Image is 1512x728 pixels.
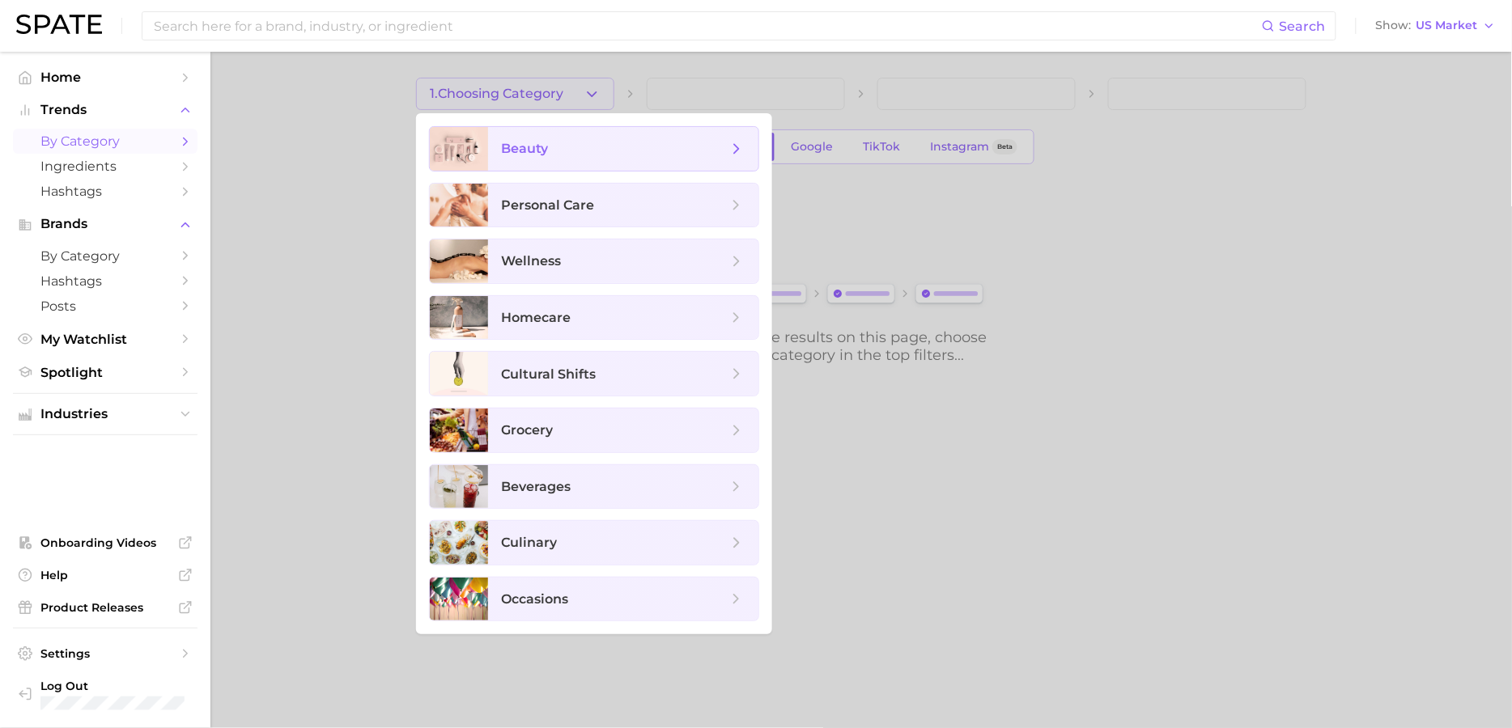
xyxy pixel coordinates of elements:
img: SPATE [16,15,102,34]
span: Home [40,70,170,85]
span: My Watchlist [40,332,170,347]
a: Posts [13,294,197,319]
span: beverages [501,479,571,494]
span: Spotlight [40,365,170,380]
span: Brands [40,217,170,231]
a: Product Releases [13,595,197,620]
ul: 1.Choosing Category [416,113,772,634]
button: Brands [13,212,197,236]
span: Settings [40,646,170,661]
span: wellness [501,253,561,269]
span: beauty [501,141,548,156]
a: My Watchlist [13,327,197,352]
a: Hashtags [13,269,197,294]
span: Trends [40,103,170,117]
input: Search here for a brand, industry, or ingredient [152,12,1262,40]
span: Posts [40,298,170,314]
span: Ingredients [40,159,170,174]
span: personal care [501,197,594,213]
a: Settings [13,641,197,666]
span: Log Out [40,679,185,693]
span: Product Releases [40,600,170,615]
button: Trends [13,98,197,122]
a: Hashtags [13,179,197,204]
button: Industries [13,402,197,426]
span: Help [40,568,170,582]
a: Help [13,563,197,587]
span: cultural shifts [501,366,596,382]
span: Hashtags [40,184,170,199]
span: Show [1376,21,1412,30]
span: occasions [501,591,568,607]
a: by Category [13,129,197,154]
span: grocery [501,422,553,438]
span: Industries [40,407,170,421]
span: homecare [501,310,571,325]
button: ShowUS Market [1372,15,1500,36]
a: by Category [13,243,197,269]
a: Onboarding Videos [13,531,197,555]
span: Hashtags [40,273,170,289]
span: by Category [40,133,170,149]
span: Onboarding Videos [40,535,170,550]
a: Log out. Currently logged in with e-mail danielle@spate.nyc. [13,674,197,716]
a: Home [13,65,197,90]
span: culinary [501,535,557,550]
a: Ingredients [13,154,197,179]
span: by Category [40,248,170,264]
a: Spotlight [13,360,197,385]
span: US Market [1416,21,1478,30]
span: Search [1280,19,1326,34]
